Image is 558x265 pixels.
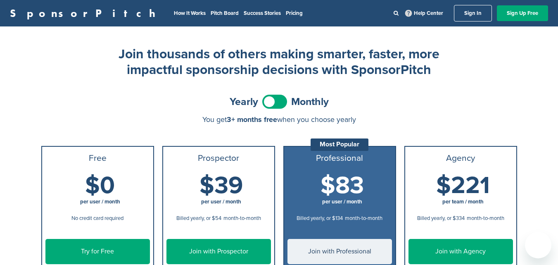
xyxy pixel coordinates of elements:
[45,239,150,264] a: Try for Free
[71,215,123,222] span: No credit card required
[286,10,303,17] a: Pricing
[85,171,115,200] span: $0
[408,153,513,163] h3: Agency
[223,215,261,222] span: month-to-month
[436,171,490,200] span: $221
[442,198,484,205] span: per team / month
[297,215,343,222] span: Billed yearly, or $134
[287,239,392,264] a: Join with Professional
[230,97,258,107] span: Yearly
[291,97,329,107] span: Monthly
[199,171,243,200] span: $39
[417,215,465,222] span: Billed yearly, or $334
[454,5,492,21] a: Sign In
[211,10,239,17] a: Pitch Board
[404,8,445,18] a: Help Center
[45,153,150,163] h3: Free
[287,153,392,163] h3: Professional
[166,239,271,264] a: Join with Prospector
[174,10,206,17] a: How It Works
[114,46,444,78] h2: Join thousands of others making smarter, faster, more impactful sponsorship decisions with Sponso...
[41,115,517,124] div: You get when you choose yearly
[311,138,368,151] div: Most Popular
[176,215,221,222] span: Billed yearly, or $54
[80,198,120,205] span: per user / month
[201,198,241,205] span: per user / month
[345,215,382,222] span: month-to-month
[227,115,277,124] span: 3+ months free
[10,8,161,19] a: SponsorPitch
[321,171,364,200] span: $83
[467,215,504,222] span: month-to-month
[244,10,281,17] a: Success Stories
[322,198,362,205] span: per user / month
[525,232,551,258] iframe: Button to launch messaging window
[497,5,548,21] a: Sign Up Free
[408,239,513,264] a: Join with Agency
[166,153,271,163] h3: Prospector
